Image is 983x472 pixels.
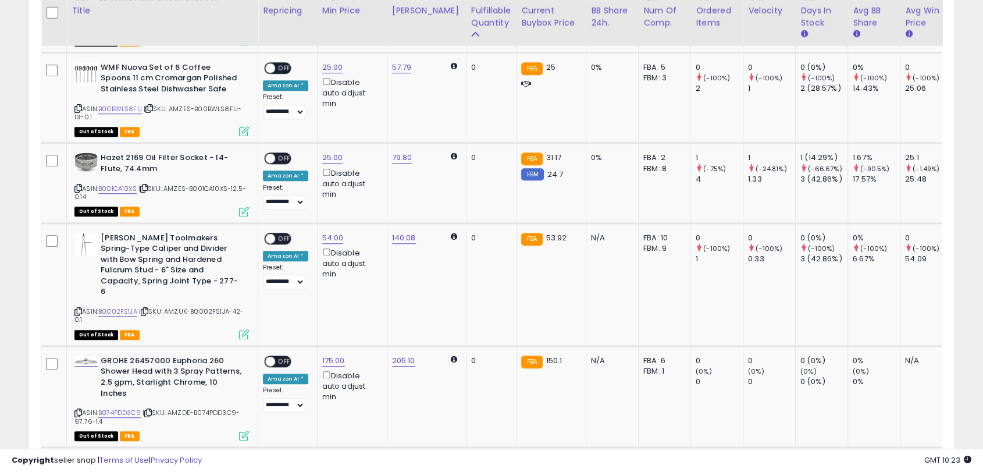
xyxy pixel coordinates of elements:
[853,233,900,243] div: 0%
[74,233,249,338] div: ASIN:
[471,62,507,73] div: 0
[748,377,795,387] div: 0
[808,164,842,173] small: (-66.67%)
[696,367,712,376] small: (0%)
[151,455,202,466] a: Privacy Policy
[101,62,242,98] b: WMF Nuova Set of 6 Coffee Spoons 11 cm Cromargan Polished Stainless Steel Dishwasher Safe
[101,356,242,402] b: GROHE 26457000 Euphoria 260 Shower Head with 3 Spray Patterns, 2.5 gpm, Starlight Chrome, 10 Inches
[322,152,343,164] a: 25.00
[643,73,682,83] div: FBM: 3
[120,127,140,137] span: FBA
[748,5,790,17] div: Velocity
[703,164,726,173] small: (-75%)
[756,164,786,173] small: (-24.81%)
[591,152,629,163] div: 0%
[263,264,308,290] div: Preset:
[696,62,743,73] div: 0
[74,408,240,425] span: | SKU: AMZDE-B074PDD3C9-97.76-1.4
[322,62,343,73] a: 25.00
[74,152,249,215] div: ASIN:
[643,243,682,254] div: FBM: 9
[905,233,952,243] div: 0
[808,244,835,253] small: (-100%)
[98,307,137,317] a: B0002FS1JA
[74,62,98,86] img: 31MbKZlP2xL._SL40_.jpg
[471,5,511,29] div: Fulfillable Quantity
[800,83,847,94] div: 2 (28.57%)
[546,232,567,243] span: 53.92
[101,233,242,300] b: [PERSON_NAME] Toolmakers Spring-Type Caliper and Divider with Bow Spring and Hardened Fulcrum Stu...
[392,152,412,164] a: 79.80
[471,152,507,163] div: 0
[703,73,730,83] small: (-100%)
[643,62,682,73] div: FBA: 5
[392,232,416,244] a: 140.08
[905,356,943,366] div: N/A
[696,83,743,94] div: 2
[74,127,118,137] span: All listings that are currently out of stock and unavailable for purchase on Amazon
[748,62,795,73] div: 0
[905,152,952,163] div: 25.1
[322,369,378,403] div: Disable auto adjust min
[471,356,507,366] div: 0
[853,367,869,376] small: (0%)
[800,233,847,243] div: 0 (0%)
[322,232,344,244] a: 54.00
[643,366,682,377] div: FBM: 1
[322,76,378,109] div: Disable auto adjust min
[275,154,294,164] span: OFF
[322,5,382,17] div: Min Price
[748,233,795,243] div: 0
[120,207,140,217] span: FBA
[546,62,555,73] span: 25
[546,355,562,366] span: 150.1
[853,377,900,387] div: 0%
[696,5,738,29] div: Ordered Items
[748,152,795,163] div: 1
[748,174,795,184] div: 1.33
[748,83,795,94] div: 1
[546,152,561,163] span: 31.17
[643,5,686,29] div: Num of Comp.
[905,5,948,29] div: Avg Win Price
[99,455,149,466] a: Terms of Use
[521,62,543,75] small: FBA
[800,356,847,366] div: 0 (0%)
[905,83,952,94] div: 25.06
[905,174,952,184] div: 25.48
[591,5,633,29] div: BB Share 24h.
[322,166,378,200] div: Disable auto adjust min
[74,233,98,256] img: 31psxS0dQxL._SL40_.jpg
[263,251,308,261] div: Amazon AI *
[853,356,900,366] div: 0%
[800,377,847,387] div: 0 (0%)
[275,233,294,243] span: OFF
[860,73,887,83] small: (-100%)
[263,171,308,181] div: Amazon AI *
[591,62,629,73] div: 0%
[521,356,543,368] small: FBA
[120,330,140,340] span: FBA
[74,431,118,441] span: All listings that are currently out of stock and unavailable for purchase on Amazon
[643,233,682,243] div: FBA: 10
[98,184,137,194] a: B001CA10XS
[696,152,743,163] div: 1
[392,5,461,17] div: [PERSON_NAME]
[12,455,54,466] strong: Copyright
[74,152,98,172] img: 41z4erc3yCL._SL40_.jpg
[800,367,817,376] small: (0%)
[263,184,308,210] div: Preset:
[853,254,900,264] div: 6.67%
[591,356,629,366] div: N/A
[392,62,412,73] a: 57.79
[924,455,971,466] span: 2025-09-6 10:23 GMT
[853,29,860,40] small: Avg BB Share.
[853,83,900,94] div: 14.43%
[913,244,939,253] small: (-100%)
[12,455,202,466] div: seller snap | |
[74,207,118,217] span: All listings that are currently out of stock and unavailable for purchase on Amazon
[696,377,743,387] div: 0
[800,254,847,264] div: 3 (42.86%)
[72,5,253,17] div: Title
[521,152,543,165] small: FBA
